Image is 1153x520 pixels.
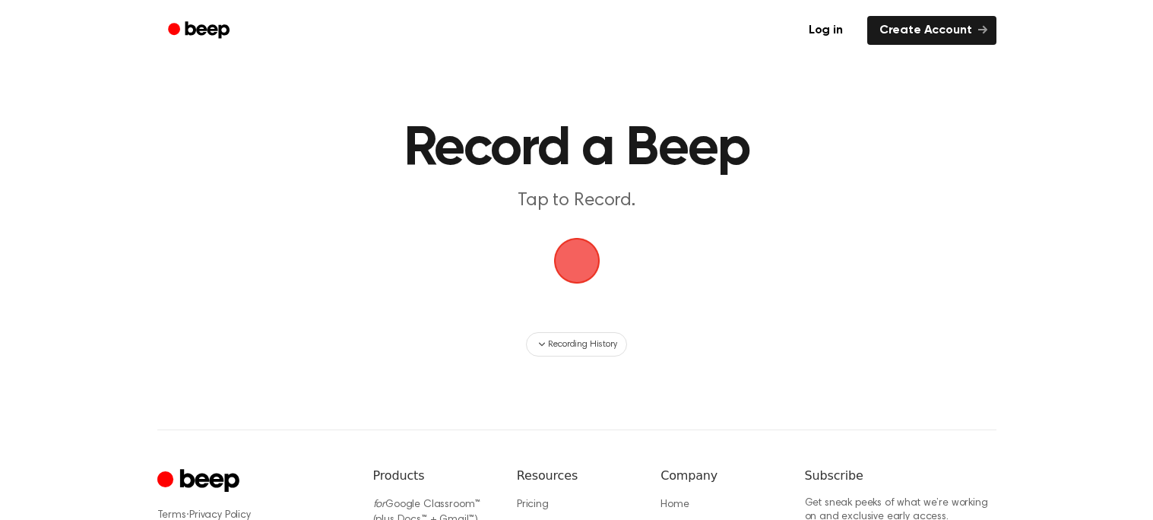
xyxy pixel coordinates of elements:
[526,332,626,357] button: Recording History
[554,238,600,284] button: Beep Logo
[188,122,966,176] h1: Record a Beep
[517,499,549,510] a: Pricing
[157,467,243,496] a: Cruip
[867,16,996,45] a: Create Account
[517,467,636,485] h6: Resources
[157,16,243,46] a: Beep
[660,499,689,510] a: Home
[373,467,493,485] h6: Products
[548,338,616,351] span: Recording History
[285,189,869,214] p: Tap to Record.
[805,467,996,485] h6: Subscribe
[373,499,386,510] i: for
[660,467,780,485] h6: Company
[793,13,858,48] a: Log in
